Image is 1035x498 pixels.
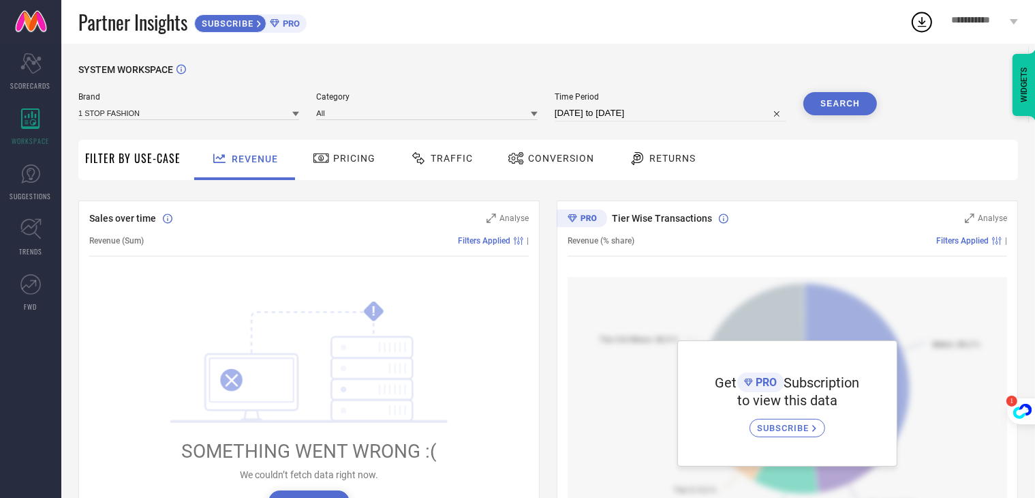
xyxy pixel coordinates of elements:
span: | [1005,236,1007,246]
span: Tier Wise Transactions [612,213,712,224]
span: Revenue [232,153,278,164]
span: Category [316,92,537,102]
span: Conversion [528,153,594,164]
span: | [527,236,529,246]
span: TRENDS [19,246,42,257]
span: SUBSCRIBE [757,423,812,433]
span: PRO [279,18,300,29]
span: SUBSCRIBE [195,18,257,29]
span: Get [715,375,737,391]
span: Time Period [555,92,786,102]
div: Open download list [910,10,934,34]
span: PRO [753,376,777,389]
span: Subscription [784,375,860,391]
span: Filters Applied [458,236,510,246]
tspan: ! [372,304,375,319]
button: Search [803,92,877,115]
span: Revenue (% share) [568,236,634,246]
span: WORKSPACE [12,136,50,146]
div: Premium [557,209,607,230]
span: Brand [78,92,299,102]
span: Filter By Use-Case [85,150,181,166]
span: Pricing [333,153,375,164]
span: FWD [25,302,37,312]
span: Analyse [978,214,1007,223]
span: to view this data [737,392,837,409]
svg: Zoom [486,214,496,223]
span: Returns [649,153,696,164]
span: SCORECARDS [11,80,51,91]
span: SOMETHING WENT WRONG :( [181,440,437,463]
span: Partner Insights [78,8,187,36]
span: Traffic [431,153,473,164]
span: SUGGESTIONS [10,191,52,201]
span: We couldn’t fetch data right now. [240,469,378,480]
span: Revenue (Sum) [89,236,144,246]
span: SYSTEM WORKSPACE [78,64,173,75]
span: Filters Applied [936,236,989,246]
span: Sales over time [89,213,156,224]
a: SUBSCRIBE [750,409,825,437]
a: SUBSCRIBEPRO [194,11,307,33]
input: Select time period [555,105,786,121]
svg: Zoom [965,214,974,223]
span: Analyse [499,214,529,223]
